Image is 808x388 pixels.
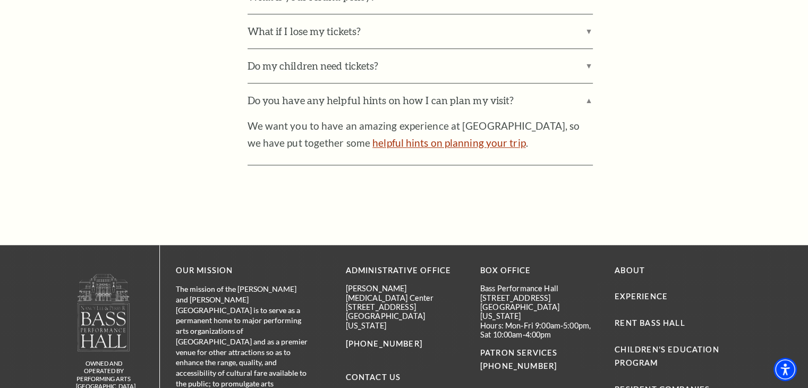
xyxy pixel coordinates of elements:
a: Children's Education Program [615,345,719,367]
p: [STREET_ADDRESS] [346,302,464,311]
label: Do my children need tickets? [248,49,593,83]
a: Contact Us [346,373,401,382]
a: helpful hints on planning your trip [372,137,526,149]
p: Hours: Mon-Fri 9:00am-5:00pm, Sat 10:00am-4:00pm [480,321,599,340]
p: Bass Performance Hall [480,284,599,293]
div: Accessibility Menu [773,358,797,381]
p: PATRON SERVICES [PHONE_NUMBER] [480,347,599,373]
p: [PERSON_NAME][MEDICAL_DATA] Center [346,284,464,302]
label: What if I lose my tickets? [248,14,593,48]
p: [GEOGRAPHIC_DATA][US_STATE] [346,311,464,330]
a: Experience [615,292,668,301]
p: We want you to have an amazing experience at [GEOGRAPHIC_DATA], so we have put together some . [248,117,593,151]
img: owned and operated by Performing Arts Fort Worth, A NOT-FOR-PROFIT 501(C)3 ORGANIZATION [76,273,131,351]
a: About [615,266,645,275]
p: Administrative Office [346,264,464,277]
p: [GEOGRAPHIC_DATA][US_STATE] [480,302,599,321]
p: BOX OFFICE [480,264,599,277]
p: [STREET_ADDRESS] [480,293,599,302]
p: [PHONE_NUMBER] [346,338,464,351]
label: Do you have any helpful hints on how I can plan my visit? [248,83,593,117]
p: OUR MISSION [176,264,309,277]
a: Rent Bass Hall [615,318,685,327]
